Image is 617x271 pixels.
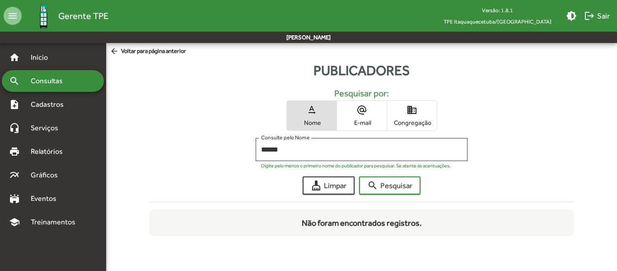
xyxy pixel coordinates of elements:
div: Publicadores [106,60,617,81]
mat-icon: logout [584,10,595,21]
span: TPE Itaquaquecetuba/[GEOGRAPHIC_DATA] [436,16,559,27]
mat-icon: text_rotation_none [306,105,317,115]
mat-icon: print [9,146,20,157]
span: Relatórios [25,146,75,157]
span: Limpar [311,177,346,194]
button: Sair [580,8,613,24]
mat-icon: arrow_back [110,47,121,57]
span: E-mail [339,119,384,127]
button: Pesquisar [359,176,421,195]
mat-icon: domain [407,105,417,115]
mat-icon: stadium [9,193,20,204]
mat-icon: brightness_medium [566,10,577,21]
mat-icon: search [9,76,20,86]
span: Nome [289,119,334,127]
mat-icon: search [367,180,378,191]
mat-icon: note_add [9,99,20,110]
a: Gerente TPE [22,1,108,31]
span: Cadastros [25,99,75,110]
mat-icon: menu [4,7,22,25]
img: Logo [29,1,58,31]
span: Eventos [25,193,69,204]
span: Treinamentos [25,217,86,228]
span: Serviços [25,123,70,133]
mat-icon: alternate_email [356,105,367,115]
span: Sair [584,8,610,24]
mat-icon: multiline_chart [9,170,20,181]
div: Versão: 1.8.1 [436,5,559,16]
mat-icon: headset_mic [9,123,20,133]
mat-icon: home [9,52,20,63]
span: Gerente TPE [58,9,108,23]
div: Não foram encontrados registros. [302,209,422,236]
span: Voltar para página anterior [110,47,186,57]
button: Congregação [387,101,437,130]
button: Nome [287,101,337,130]
button: Limpar [303,176,355,195]
span: Gráficos [25,170,70,181]
span: Pesquisar [367,177,412,194]
mat-icon: cleaning_services [311,180,322,191]
button: E-mail [337,101,387,130]
span: Congregação [389,119,435,127]
span: Início [25,52,61,63]
mat-hint: Digite pelo menos o primeiro nome do publicador para pesquisar. Se atente às acentuações. [261,163,451,168]
span: Consultas [25,76,75,86]
mat-icon: school [9,217,20,228]
h5: Pesquisar por: [157,88,566,99]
